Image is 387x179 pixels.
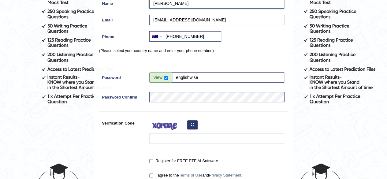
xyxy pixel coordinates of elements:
[149,158,218,164] label: Register for FREE PTE AI Software
[99,48,288,54] p: (Please select your country name and enter your phone number.)
[99,15,147,23] label: Email
[149,31,221,42] input: +61 412 345 678
[150,32,164,41] div: Australia: +61
[99,118,147,126] label: Verification Code
[99,31,147,39] label: Phone
[149,172,242,178] label: I agree to the and .
[99,92,147,100] label: Password Confirm
[99,72,147,80] label: Password
[149,159,153,163] input: Register for FREE PTE AI Software
[149,173,153,177] input: I agree to theTerms of UseandPrivacy Statement.
[209,173,241,177] a: Privacy Statement
[179,173,203,177] a: Terms of Use
[164,76,168,80] input: Show/Hide Password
